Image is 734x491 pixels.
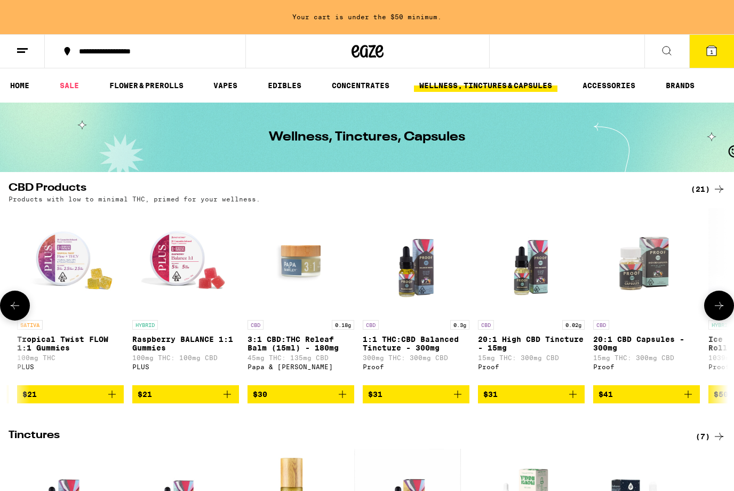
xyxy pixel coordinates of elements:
button: Add to bag [593,385,700,403]
h2: CBD Products [9,183,673,196]
img: PLUS - Tropical Twist FLOW 1:1 Gummies [17,208,124,315]
a: Open page for 3:1 CBD:THC Releaf Balm (15ml) - 180mg from Papa & Barkley [248,208,354,385]
a: WELLNESS, TINCTURES & CAPSULES [414,79,557,92]
p: 15mg THC: 300mg CBD [478,354,585,361]
span: 1 [710,49,713,55]
p: HYBRID [132,320,158,330]
span: $50 [714,390,728,399]
span: $21 [138,390,152,399]
a: Open page for 20:1 High CBD Tincture - 15mg from Proof [478,208,585,385]
a: FLOWER & PREROLLS [104,79,189,92]
a: Open page for Raspberry BALANCE 1:1 Gummies from PLUS [132,208,239,385]
p: HYBRID [708,320,734,330]
button: Add to bag [248,385,354,403]
p: 20:1 CBD Capsules - 300mg [593,335,700,352]
a: Open page for Tropical Twist FLOW 1:1 Gummies from PLUS [17,208,124,385]
a: Open page for 20:1 CBD Capsules - 300mg from Proof [593,208,700,385]
p: 100mg THC [17,354,124,361]
button: BRANDS [660,79,700,92]
p: CBD [248,320,264,330]
button: Add to bag [363,385,469,403]
a: HOME [5,79,35,92]
p: CBD [363,320,379,330]
img: Papa & Barkley - 3:1 CBD:THC Releaf Balm (15ml) - 180mg [248,208,354,315]
p: CBD [478,320,494,330]
p: SATIVA [17,320,43,330]
div: Proof [478,363,585,370]
span: $41 [599,390,613,399]
a: EDIBLES [262,79,307,92]
span: Help [25,7,46,17]
p: 100mg THC: 100mg CBD [132,354,239,361]
img: PLUS - Raspberry BALANCE 1:1 Gummies [132,208,239,315]
span: $31 [368,390,382,399]
h2: Tinctures [9,430,673,443]
a: (21) [691,183,725,196]
p: 15mg THC: 300mg CBD [593,354,700,361]
img: Proof - 20:1 CBD Capsules - 300mg [593,208,700,315]
span: $31 [483,390,498,399]
p: 20:1 High CBD Tincture - 15mg [478,335,585,352]
p: 45mg THC: 135mg CBD [248,354,354,361]
p: 1:1 THC:CBD Balanced Tincture - 300mg [363,335,469,352]
a: SALE [54,79,84,92]
a: (7) [696,430,725,443]
p: Tropical Twist FLOW 1:1 Gummies [17,335,124,352]
p: Products with low to minimal THC, primed for your wellness. [9,196,260,202]
div: Proof [363,363,469,370]
div: PLUS [132,363,239,370]
div: Papa & [PERSON_NAME] [248,363,354,370]
img: Proof - 20:1 High CBD Tincture - 15mg [478,208,585,315]
p: 0.02g [562,320,585,330]
span: $21 [22,390,37,399]
p: CBD [593,320,609,330]
button: Add to bag [478,385,585,403]
div: Proof [593,363,700,370]
a: ACCESSORIES [577,79,641,92]
button: Add to bag [132,385,239,403]
a: VAPES [208,79,243,92]
p: 300mg THC: 300mg CBD [363,354,469,361]
p: Raspberry BALANCE 1:1 Gummies [132,335,239,352]
p: 0.3g [450,320,469,330]
img: Proof - 1:1 THC:CBD Balanced Tincture - 300mg [363,208,469,315]
p: 0.18g [332,320,354,330]
button: Add to bag [17,385,124,403]
span: $30 [253,390,267,399]
button: 1 [689,35,734,68]
p: 3:1 CBD:THC Releaf Balm (15ml) - 180mg [248,335,354,352]
a: CONCENTRATES [326,79,395,92]
a: Open page for 1:1 THC:CBD Balanced Tincture - 300mg from Proof [363,208,469,385]
div: PLUS [17,363,124,370]
h1: Wellness, Tinctures, Capsules [269,131,465,144]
